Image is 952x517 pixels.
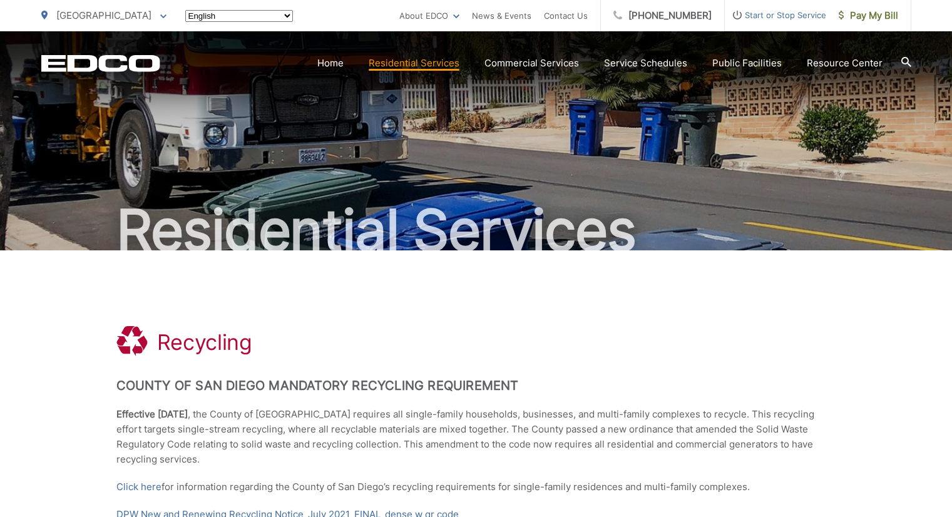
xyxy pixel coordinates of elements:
[484,56,579,71] a: Commercial Services
[472,8,531,23] a: News & Events
[56,9,151,21] span: [GEOGRAPHIC_DATA]
[399,8,459,23] a: About EDCO
[544,8,588,23] a: Contact Us
[116,408,188,420] strong: Effective [DATE]
[604,56,687,71] a: Service Schedules
[369,56,459,71] a: Residential Services
[807,56,883,71] a: Resource Center
[839,8,898,23] span: Pay My Bill
[116,479,836,494] p: for information regarding the County of San Diego’s recycling requirements for single-family resi...
[712,56,782,71] a: Public Facilities
[317,56,344,71] a: Home
[116,479,161,494] a: Click here
[116,378,836,393] h2: County of San Diego Mandatory Recycling Requirement
[116,407,836,467] p: , the County of [GEOGRAPHIC_DATA] requires all single-family households, businesses, and multi-fa...
[41,54,160,72] a: EDCD logo. Return to the homepage.
[41,199,911,262] h2: Residential Services
[185,10,293,22] select: Select a language
[157,330,252,355] h1: Recycling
